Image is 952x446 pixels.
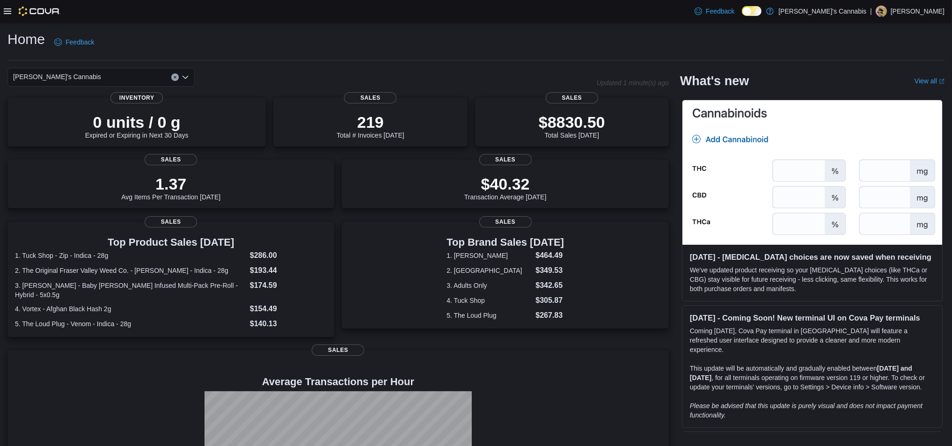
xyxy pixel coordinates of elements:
h3: Top Product Sales [DATE] [15,237,327,248]
h3: Top Brand Sales [DATE] [447,237,564,248]
p: [PERSON_NAME]'s Cannabis [778,6,866,17]
div: Avg Items Per Transaction [DATE] [121,175,220,201]
p: We've updated product receiving so your [MEDICAL_DATA] choices (like THCa or CBG) stay visible fo... [690,265,935,293]
dd: $349.53 [535,265,564,276]
h3: [DATE] - Coming Soon! New terminal UI on Cova Pay terminals [690,313,935,322]
div: Transaction Average [DATE] [464,175,547,201]
dt: 1. [PERSON_NAME] [447,251,532,260]
dt: 2. The Original Fraser Valley Weed Co. - [PERSON_NAME] - Indica - 28g [15,266,246,275]
dd: $193.44 [250,265,327,276]
p: 1.37 [121,175,220,193]
dd: $464.49 [535,250,564,261]
span: Sales [145,216,197,227]
dt: 3. [PERSON_NAME] - Baby [PERSON_NAME] Infused Multi-Pack Pre-Roll - Hybrid - 5x0.5g [15,281,246,300]
p: 0 units / 0 g [85,113,189,132]
dd: $140.13 [250,318,327,329]
h2: What's new [680,73,749,88]
dd: $154.49 [250,303,327,314]
em: Please be advised that this update is purely visual and does not impact payment functionality. [690,402,923,419]
span: Feedback [66,37,94,47]
span: Feedback [706,7,734,16]
button: Open list of options [182,73,189,81]
a: Feedback [691,2,738,21]
p: 219 [337,113,404,132]
svg: External link [939,79,945,84]
div: Total Sales [DATE] [539,113,605,139]
dd: $305.87 [535,295,564,306]
dt: 4. Tuck Shop [447,296,532,305]
dt: 2. [GEOGRAPHIC_DATA] [447,266,532,275]
span: Inventory [110,92,163,103]
dt: 5. The Loud Plug - Venom - Indica - 28g [15,319,246,329]
div: Expired or Expiring in Next 30 Days [85,113,189,139]
p: Updated 1 minute(s) ago [597,79,669,87]
p: This update will be automatically and gradually enabled between , for all terminals operating on ... [690,364,935,392]
img: Cova [19,7,60,16]
span: Sales [479,216,532,227]
dt: 4. Vortex - Afghan Black Hash 2g [15,304,246,314]
span: Sales [546,92,598,103]
dd: $267.83 [535,310,564,321]
p: $40.32 [464,175,547,193]
h3: [DATE] - [MEDICAL_DATA] choices are now saved when receiving [690,252,935,262]
span: Sales [479,154,532,165]
div: Chelsea Hamilton [876,6,887,17]
dd: $174.59 [250,280,327,291]
span: [PERSON_NAME]'s Cannabis [13,71,101,82]
p: | [870,6,872,17]
button: Clear input [171,73,179,81]
dt: 5. The Loud Plug [447,311,532,320]
p: $8830.50 [539,113,605,132]
span: Sales [312,344,364,356]
div: Total # Invoices [DATE] [337,113,404,139]
h1: Home [7,30,45,49]
dt: 3. Adults Only [447,281,532,290]
h4: Average Transactions per Hour [15,376,661,388]
dd: $342.65 [535,280,564,291]
a: View allExternal link [915,77,945,85]
p: Coming [DATE], Cova Pay terminal in [GEOGRAPHIC_DATA] will feature a refreshed user interface des... [690,326,935,354]
span: Sales [145,154,197,165]
dt: 1. Tuck Shop - Zip - Indica - 28g [15,251,246,260]
p: [PERSON_NAME] [891,6,945,17]
span: Sales [344,92,396,103]
dd: $286.00 [250,250,327,261]
input: Dark Mode [742,6,762,16]
a: Feedback [51,33,98,51]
